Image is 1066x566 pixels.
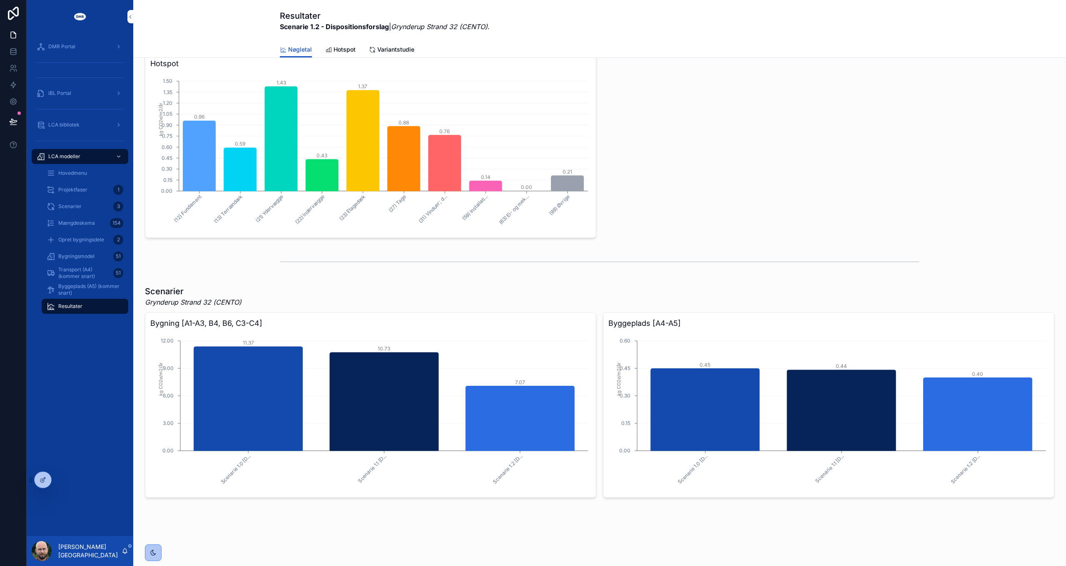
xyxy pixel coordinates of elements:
tspan: 0.45 [620,365,630,371]
tspan: 1.37 [358,83,367,89]
tspan: 0.00 [161,188,172,194]
h3: Byggeplads [A4-A5] [608,318,1049,329]
tspan: 1.35 [163,89,172,95]
tspan: (63) El- og mek... [498,194,530,226]
tspan: Scenarie 1.1 [D... [356,453,387,484]
tspan: Scenarie 1.0 [D... [677,453,709,485]
span: Scenarier [58,203,82,210]
a: Bygningsmodel51 [42,249,128,264]
a: Resultater [42,299,128,314]
tspan: Scenarie 1.1 [D... [814,453,845,484]
div: 154 [110,218,123,228]
tspan: 1.20 [163,100,172,106]
h3: Bygning [A1-A3, B4, B6, C3-C4] [150,318,591,329]
tspan: 0.59 [235,141,245,147]
span: Transport (A4) (kommer snart) [58,266,110,280]
tspan: (22) Indervægge [294,194,325,225]
img: App logo [73,10,87,23]
tspan: 0.75 [162,133,172,139]
span: Mængdeskema [58,220,95,226]
tspan: 3.00 [163,420,174,426]
div: chart [150,333,591,492]
tspan: 0.60 [620,338,630,344]
span: Opret bygningsdele [58,236,104,243]
span: Hotspot [334,45,356,54]
a: LCA modeller [32,149,128,164]
span: Projektfaser [58,186,87,193]
tspan: 6.00 [163,392,174,399]
tspan: 0.96 [194,114,204,120]
span: Variantstudie [377,45,414,54]
tspan: (27) Tage [387,194,407,213]
span: Byggeplads (A5) (kommer snart) [58,283,120,296]
span: | . [280,22,490,32]
a: Projektfaser1 [42,182,128,197]
tspan: 10.73 [378,345,390,352]
tspan: (31) Vinduer; d... [417,194,448,224]
tspan: 0.00 [162,447,174,454]
div: 3 [113,201,123,211]
tspan: (21) Ydervægge [254,194,285,224]
a: Byggeplads (A5) (kommer snart) [42,282,128,297]
tspan: 0.45 [162,155,172,161]
tspan: 0.21 [563,169,572,175]
div: 1 [113,185,123,195]
tspan: 0.88 [399,119,409,126]
a: Nøgletal [280,42,312,58]
tspan: 0.30 [162,166,172,172]
h3: Hotspot [150,58,591,70]
a: iBL Portal [32,86,128,101]
div: 51 [113,268,123,278]
tspan: kg CO2e/m2/år [158,362,164,396]
tspan: Scenarie 1.2 [D... [949,453,981,485]
a: Scenarier3 [42,199,128,214]
a: Transport (A4) (kommer snart)51 [42,266,128,281]
tspan: 0.45 [700,362,710,368]
h1: Scenarier [145,285,242,297]
tspan: 7.07 [515,379,525,385]
tspan: 0.40 [972,371,983,377]
tspan: Scenarie 1.2 [D... [492,453,523,485]
tspan: 9.00 [163,365,174,371]
span: DMR Portal [48,43,75,50]
a: DMR Portal [32,39,128,54]
tspan: 0.15 [621,420,630,426]
div: chart [608,333,1049,492]
span: iBL Portal [48,90,71,97]
span: Resultater [58,303,82,310]
span: Hovedmenu [58,170,87,176]
div: 2 [113,235,123,245]
a: Variantstudie [369,42,414,59]
div: 51 [113,251,123,261]
a: Hotspot [325,42,356,59]
strong: Scenarie 1.2 - Dispositionsforslag [280,22,389,31]
span: Bygningsmodel [58,253,95,260]
tspan: 11.37 [243,340,254,346]
a: Hovedmenu [42,166,128,181]
span: LCA modeller [48,153,80,160]
tspan: (23) Etagedæk [338,194,366,222]
tspan: kg CO2e/m2/år [616,362,622,396]
tspan: 1.43 [276,79,286,86]
tspan: (12) Fundament [173,194,203,223]
tspan: (59) Installati... [461,194,489,222]
a: LCA bibliotek [32,117,128,132]
tspan: kg CO2e/m2/år [158,103,164,136]
tspan: 0.44 [836,363,847,369]
em: Grynderup Strand 32 (CENTO) [145,297,242,307]
tspan: 0.43 [316,152,327,159]
tspan: 0.14 [481,174,491,180]
a: Mængdeskema154 [42,216,128,231]
tspan: 0.90 [162,122,172,128]
span: Nøgletal [288,45,312,54]
h1: Resultater [280,10,490,22]
span: LCA bibliotek [48,122,80,128]
div: scrollable content [27,33,133,325]
tspan: 0.30 [620,392,630,399]
tspan: 0.60 [162,144,172,150]
tspan: 0.15 [163,177,172,183]
tspan: 0.00 [619,447,630,454]
div: chart [150,73,591,233]
tspan: 0.76 [439,128,450,134]
em: Grynderup Strand 32 (CENTO) [391,22,488,31]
